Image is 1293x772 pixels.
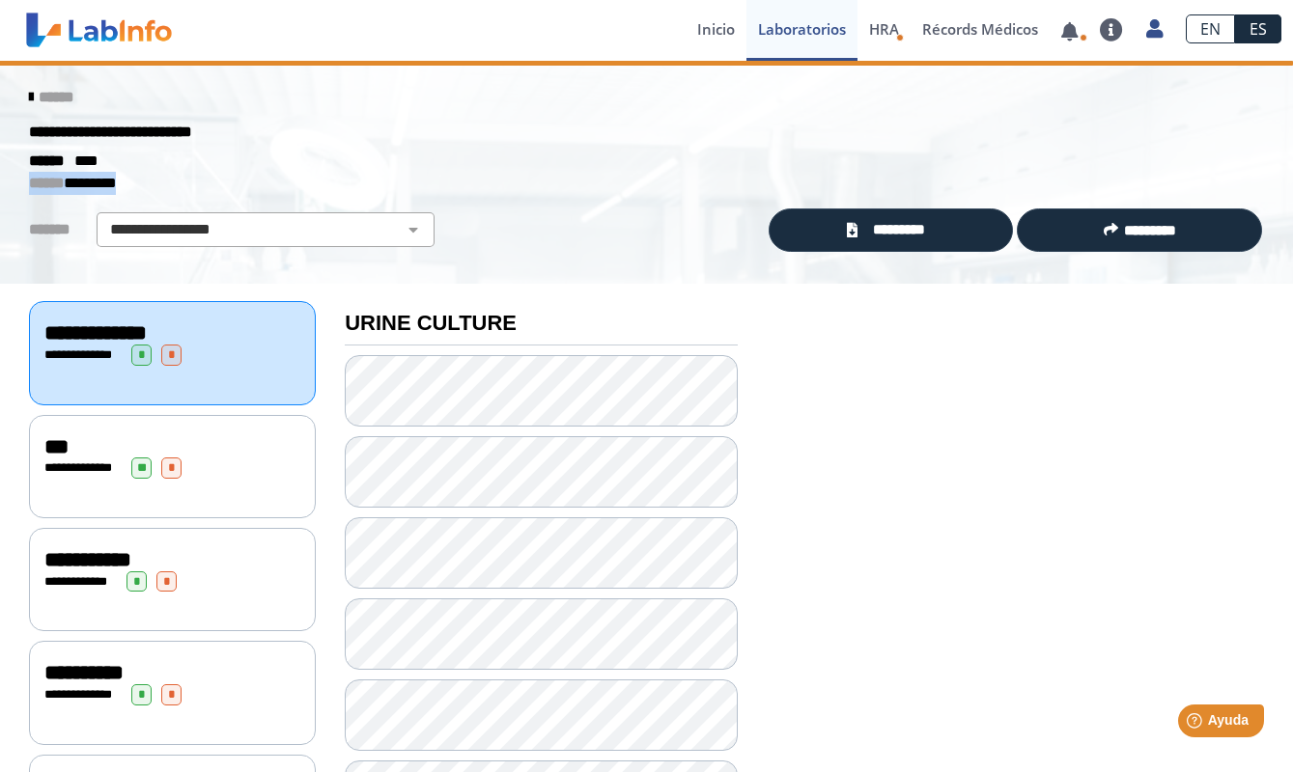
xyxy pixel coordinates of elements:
[345,311,517,335] b: URINE CULTURE
[1186,14,1235,43] a: EN
[869,19,899,39] span: HRA
[1121,697,1272,751] iframe: Help widget launcher
[1235,14,1281,43] a: ES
